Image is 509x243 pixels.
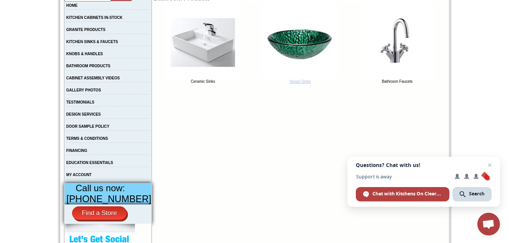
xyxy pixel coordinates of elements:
[66,161,113,165] a: EDUCATION ESSENTIALS
[165,4,241,79] img: Ceramic Sinks
[165,76,241,84] a: Ceramic Sinks
[66,100,94,104] a: TESTIMONIALS
[76,183,125,193] span: Call us now:
[66,64,111,68] a: BATHROOM PRODUCTS
[66,88,101,92] a: GALLERY PHOTOS
[66,15,123,20] a: KITCHEN CABINETS IN-STOCK
[72,206,127,220] a: Find a Store
[262,4,338,79] img: Vessel Sinks
[66,28,106,32] a: GRANITE PRODUCTS
[360,76,435,84] a: Bathroom Faucets
[356,187,449,201] div: Chat with Kitchens On Clearance
[360,4,435,79] img: Bathroom Faucets
[66,124,109,128] a: DOOR SAMPLE POLICY
[66,112,101,116] a: DESIGN SERVICES
[66,136,108,141] a: TERMS & CONDITIONS
[372,190,442,197] span: Chat with Kitchens On Clearance
[66,149,88,153] a: FINANCING
[356,162,492,168] span: Questions? Chat with us!
[66,40,118,44] a: KITCHEN SINKS & FAUCETS
[469,190,484,197] span: Search
[66,76,120,80] a: CABINET ASSEMBLY VIDEOS
[485,161,494,170] span: Close chat
[66,3,78,8] a: HOME
[66,193,151,204] span: [PHONE_NUMBER]
[66,52,103,56] a: KNOBS & HANDLES
[452,187,492,201] div: Search
[356,174,449,180] span: Support is away
[66,173,92,177] a: MY ACCOUNT
[477,213,500,235] div: Open chat
[262,76,338,84] a: Vessel Sinks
